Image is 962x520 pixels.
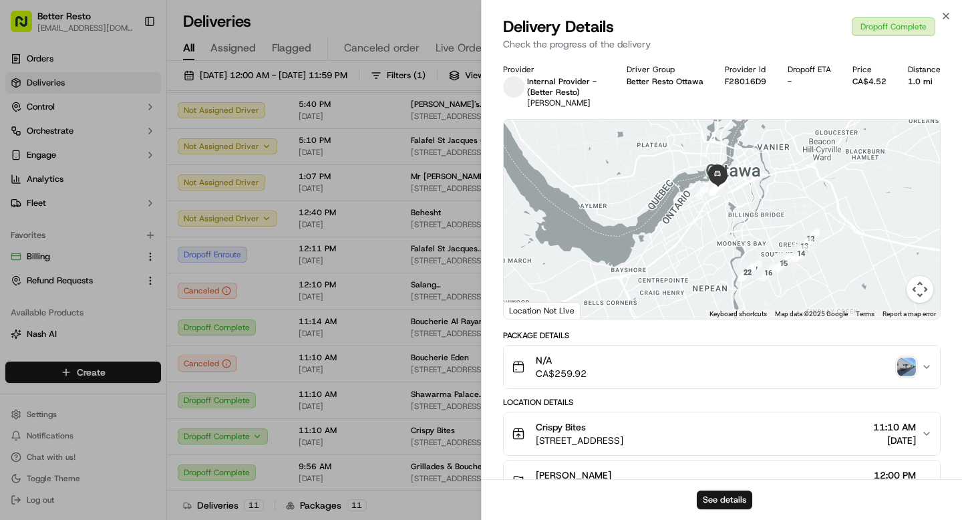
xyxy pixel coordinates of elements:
img: 1738778727109-b901c2ba-d612-49f7-a14d-d897ce62d23f [28,128,52,152]
div: 22 [739,263,756,281]
button: See details [697,491,752,509]
div: Better Resto Ottawa [627,76,703,87]
span: [STREET_ADDRESS] [536,434,623,447]
span: Crispy Bites [536,420,586,434]
div: 💻 [113,300,124,311]
a: Powered byPylon [94,331,162,342]
a: 💻API Documentation [108,293,220,317]
div: 33 [709,178,727,196]
span: Pylon [133,332,162,342]
div: Driver Group [627,64,703,75]
button: N/ACA$259.92photo_proof_of_delivery image [504,346,940,388]
span: Knowledge Base [27,299,102,312]
div: 📗 [13,300,24,311]
div: 4 [778,253,796,271]
div: 1 [792,244,810,261]
div: 19 [738,264,756,281]
img: Nash [13,13,40,40]
div: 11 [802,230,820,247]
div: Provider Id [725,64,766,75]
span: API Documentation [126,299,214,312]
div: 17 [745,261,762,278]
span: • [100,207,105,218]
span: Map data ©2025 Google [775,310,848,317]
div: - [788,76,831,87]
div: 15 [775,255,792,272]
span: 11:10 AM [873,420,916,434]
div: 14 [792,245,810,262]
button: F28016D9 [725,76,766,87]
a: Report a map error [883,310,936,317]
img: Google [507,301,551,319]
div: 7 [774,254,792,271]
span: [PERSON_NAME] [536,469,611,482]
div: 6 [774,253,792,271]
div: Provider [503,64,605,75]
p: Welcome 👋 [13,53,243,75]
input: Got a question? Start typing here... [35,86,240,100]
img: 1736555255976-a54dd68f-1ca7-489b-9aae-adbdc363a1c4 [27,208,37,219]
span: [DATE] [108,207,135,218]
img: 1736555255976-a54dd68f-1ca7-489b-9aae-adbdc363a1c4 [13,128,37,152]
span: [PERSON_NAME] [527,98,591,108]
div: Price [852,64,887,75]
div: Dropoff ETA [788,64,831,75]
a: 📗Knowledge Base [8,293,108,317]
span: [DATE] [873,434,916,447]
div: Location Not Live [504,302,581,319]
button: See all [207,171,243,187]
div: Distance [908,64,941,75]
button: Crispy Bites[STREET_ADDRESS]11:10 AM[DATE] [504,412,940,455]
div: 16 [760,264,777,281]
a: Open this area in Google Maps (opens a new window) [507,301,551,319]
p: Internal Provider - (Better Resto) [527,76,605,98]
div: 8 [798,242,815,259]
p: Check the progress of the delivery [503,37,941,51]
span: • [44,243,49,254]
span: Regen Pajulas [41,207,98,218]
div: 10 [802,229,820,246]
button: [PERSON_NAME]12:00 PM [504,461,940,503]
img: photo_proof_of_delivery image [897,358,916,376]
div: We're available if you need us! [60,141,184,152]
button: Start new chat [227,132,243,148]
span: N/A [536,354,587,367]
button: Map camera controls [907,276,933,303]
div: Start new chat [60,128,219,141]
div: 23 [695,181,713,199]
span: CA$259.92 [536,367,587,380]
div: 1.0 mi [908,76,941,87]
div: Package Details [503,330,941,341]
span: 12:00 PM [874,469,916,482]
button: Keyboard shortcuts [709,309,767,319]
div: Location Details [503,397,941,408]
span: Delivery Details [503,16,614,37]
div: Past conversations [13,174,90,184]
div: 3 [778,253,795,270]
div: 9 [801,232,818,249]
div: 13 [796,237,813,255]
a: Terms (opens in new tab) [856,310,874,317]
div: CA$4.52 [852,76,887,87]
img: Regen Pajulas [13,194,35,216]
span: [DATE] [51,243,79,254]
div: 12 [802,230,819,247]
